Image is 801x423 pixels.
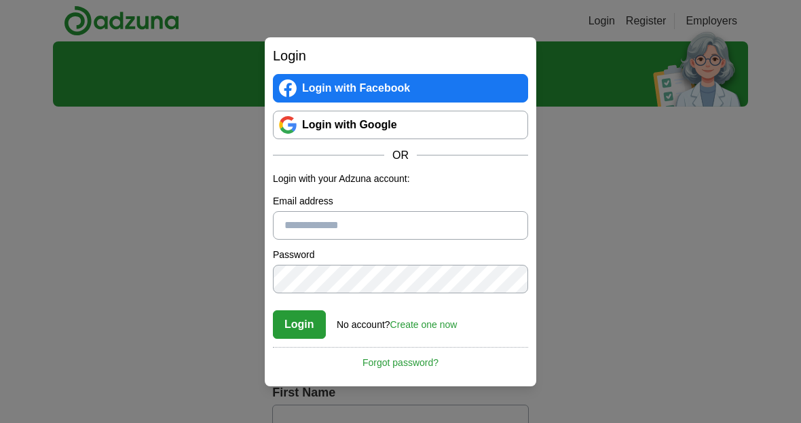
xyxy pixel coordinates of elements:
a: Forgot password? [273,347,528,370]
p: Login with your Adzuna account: [273,172,528,186]
label: Password [273,248,528,262]
label: Email address [273,194,528,208]
a: Create one now [390,319,458,330]
a: Login with Facebook [273,74,528,103]
a: Login with Google [273,111,528,139]
button: Login [273,310,326,339]
div: No account? [337,310,457,332]
h2: Login [273,45,528,66]
span: OR [384,147,417,164]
